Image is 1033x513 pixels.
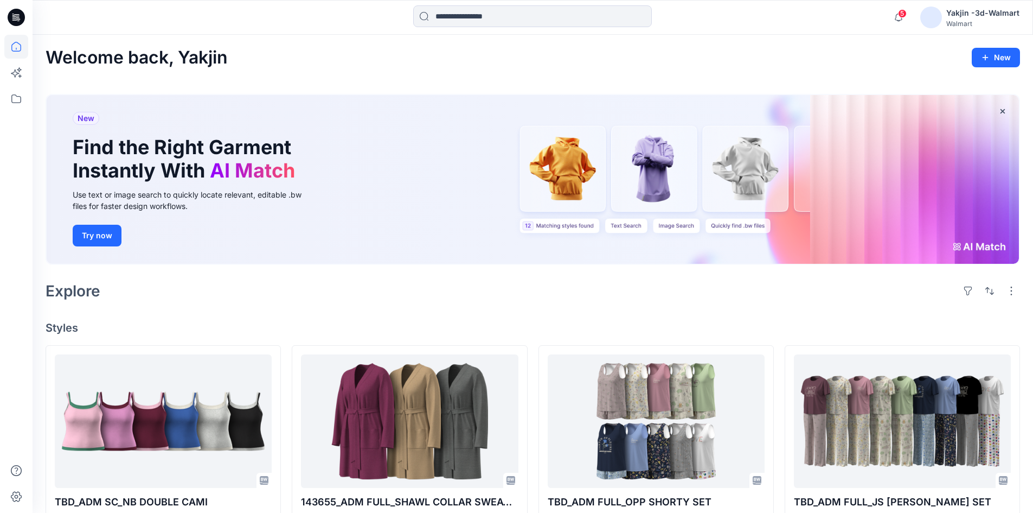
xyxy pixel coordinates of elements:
a: TBD_ADM SC_NB DOUBLE CAMI [55,354,272,489]
a: TBD_ADM FULL_JS OPP PJ SET [794,354,1011,489]
a: 143655_ADM FULL_SHAWL COLLAR SWEATER ROBE [301,354,518,489]
h4: Styles [46,321,1020,334]
span: 5 [898,9,907,18]
div: Walmart [946,20,1019,28]
h1: Find the Right Garment Instantly With [73,136,300,182]
p: 143655_ADM FULL_SHAWL COLLAR SWEATER ROBE [301,495,518,510]
h2: Welcome back, Yakjin [46,48,228,68]
p: TBD_ADM FULL_JS [PERSON_NAME] SET [794,495,1011,510]
a: TBD_ADM FULL_OPP SHORTY SET [548,354,765,489]
button: Try now [73,225,121,246]
span: New [78,112,94,125]
p: TBD_ADM SC_NB DOUBLE CAMI [55,495,272,510]
h2: Explore [46,282,100,300]
img: avatar [920,7,942,28]
button: New [972,48,1020,67]
div: Yakjin -3d-Walmart [946,7,1019,20]
span: AI Match [210,159,295,182]
div: Use text or image search to quickly locate relevant, editable .bw files for faster design workflows. [73,189,317,212]
p: TBD_ADM FULL_OPP SHORTY SET [548,495,765,510]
